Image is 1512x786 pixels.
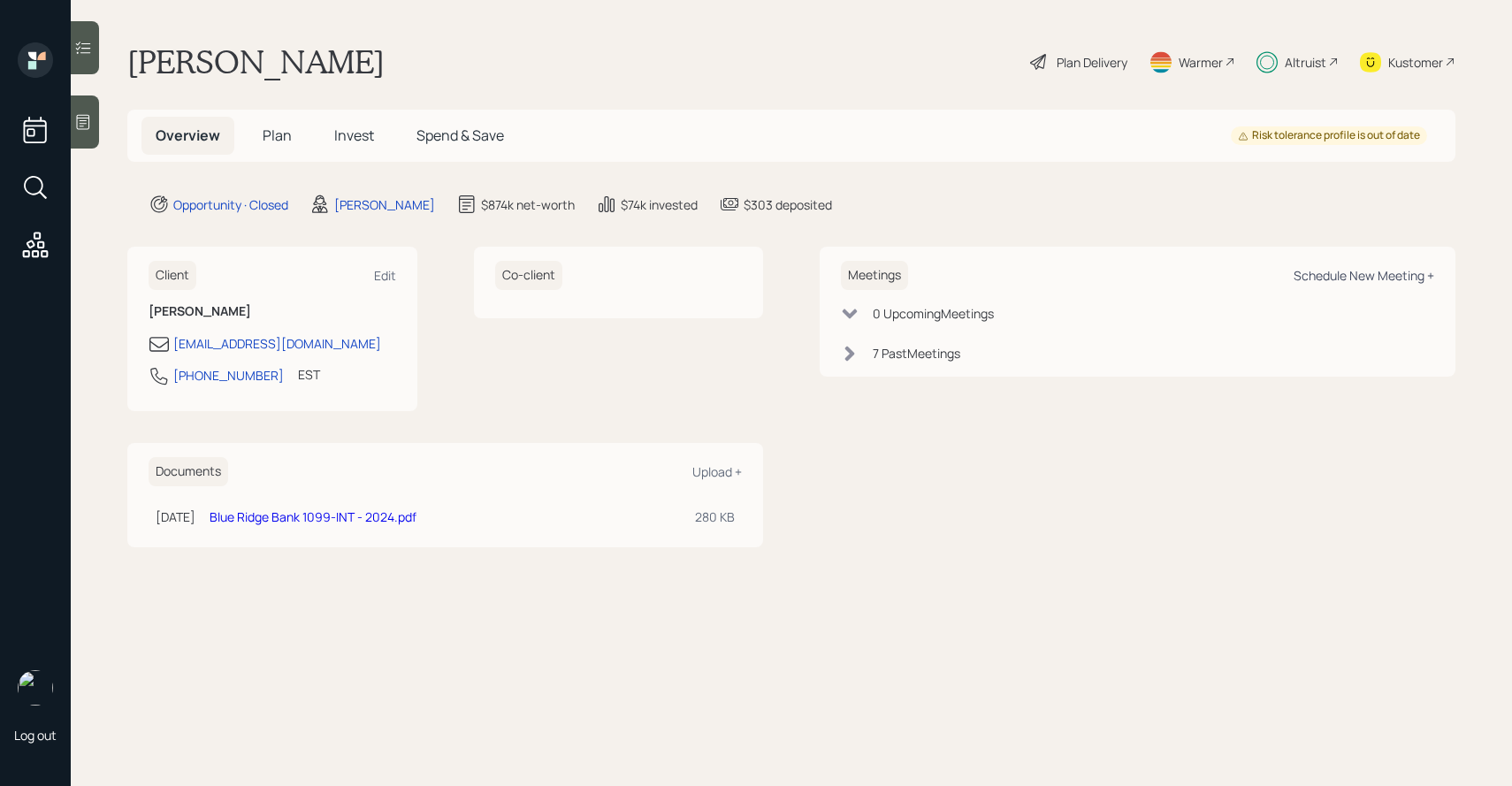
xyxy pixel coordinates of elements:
h6: Client [149,261,196,290]
div: Risk tolerance profile is out of date [1238,128,1420,143]
div: Edit [374,267,396,284]
h6: Documents [149,457,228,486]
h6: Meetings [841,261,908,290]
div: Upload + [692,463,742,480]
div: Warmer [1179,53,1223,72]
span: Plan [263,126,292,145]
div: [PERSON_NAME] [334,195,435,214]
div: Kustomer [1388,53,1443,72]
span: Spend & Save [416,126,504,145]
div: Schedule New Meeting + [1294,267,1434,284]
div: [EMAIL_ADDRESS][DOMAIN_NAME] [173,334,381,353]
div: [PHONE_NUMBER] [173,366,284,385]
div: $74k invested [621,195,698,214]
h6: Co-client [495,261,562,290]
a: Blue Ridge Bank 1099-INT - 2024.pdf [210,508,416,525]
div: Altruist [1285,53,1326,72]
div: $303 deposited [744,195,832,214]
div: 7 Past Meeting s [873,344,960,362]
span: Overview [156,126,220,145]
div: Plan Delivery [1057,53,1127,72]
img: sami-boghos-headshot.png [18,670,53,706]
div: [DATE] [156,507,195,526]
div: $874k net-worth [481,195,575,214]
span: Invest [334,126,374,145]
h1: [PERSON_NAME] [127,42,385,81]
h6: [PERSON_NAME] [149,304,396,319]
div: EST [298,365,320,384]
div: Log out [14,727,57,744]
div: 280 KB [695,507,735,526]
div: Opportunity · Closed [173,195,288,214]
div: 0 Upcoming Meeting s [873,304,994,323]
